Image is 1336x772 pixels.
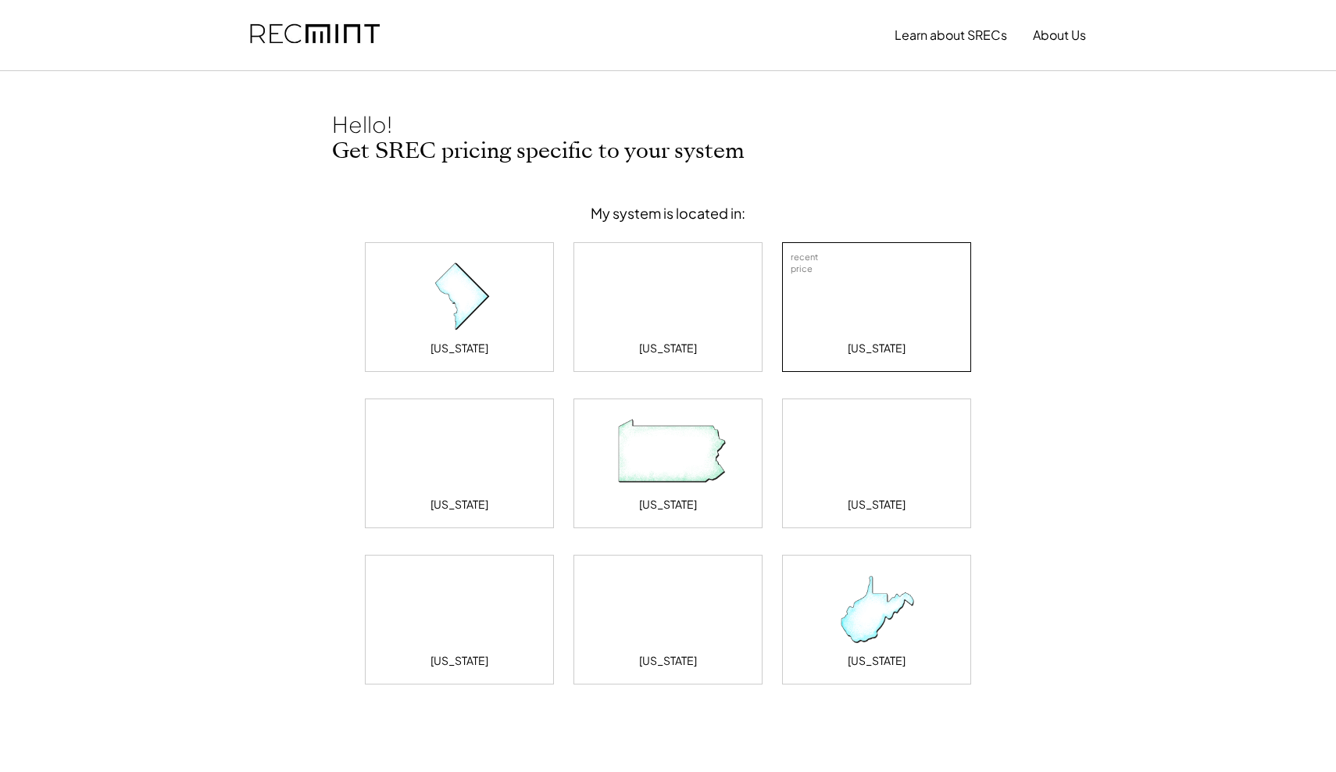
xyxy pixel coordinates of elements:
button: Learn about SRECs [895,20,1007,51]
h2: Get SREC pricing specific to your system [332,138,1004,165]
img: New Jersey [798,259,955,337]
div: [US_STATE] [848,497,906,513]
div: [US_STATE] [848,341,906,356]
img: Delaware [381,571,538,649]
img: Maryland [590,259,746,337]
div: [US_STATE] [639,497,697,513]
img: District of Columbia [381,259,538,337]
img: recmint-logotype%403x.png [250,9,380,62]
div: Hello! [332,110,488,138]
img: North Carolina [381,415,538,493]
div: My system is located in: [591,204,745,222]
img: West Virginia [798,571,955,649]
div: [US_STATE] [430,341,488,356]
div: [US_STATE] [639,341,697,356]
div: [US_STATE] [430,497,488,513]
img: Pennsylvania [590,415,746,493]
img: Virginia [798,415,955,493]
img: Ohio [590,571,746,649]
div: [US_STATE] [848,653,906,669]
div: [US_STATE] [430,653,488,669]
div: [US_STATE] [639,653,697,669]
button: About Us [1033,20,1086,51]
